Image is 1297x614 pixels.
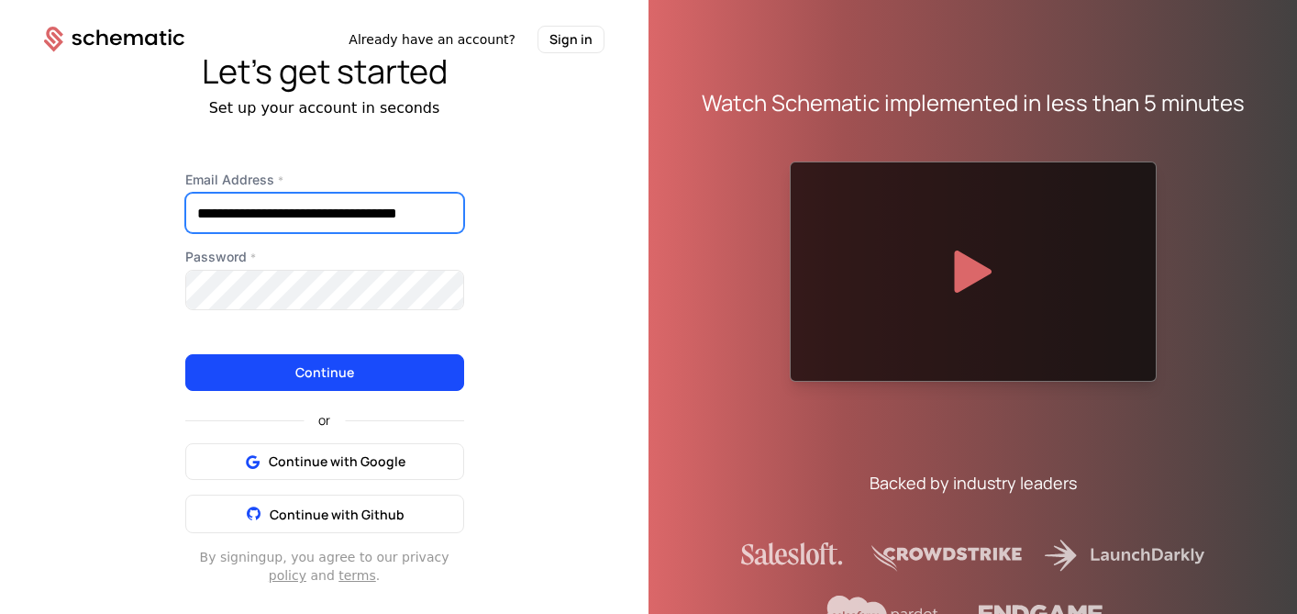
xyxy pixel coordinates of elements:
[185,171,464,189] label: Email Address
[269,452,405,471] span: Continue with Google
[304,414,345,427] span: or
[185,495,464,533] button: Continue with Github
[185,248,464,266] label: Password
[269,568,306,583] a: policy
[349,30,515,49] span: Already have an account?
[270,506,405,523] span: Continue with Github
[185,548,464,585] div: By signing up , you agree to our privacy and .
[338,568,376,583] a: terms
[870,470,1077,496] div: Backed by industry leaders
[185,354,464,391] button: Continue
[185,443,464,480] button: Continue with Google
[702,88,1245,117] div: Watch Schematic implemented in less than 5 minutes
[538,26,604,53] button: Sign in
